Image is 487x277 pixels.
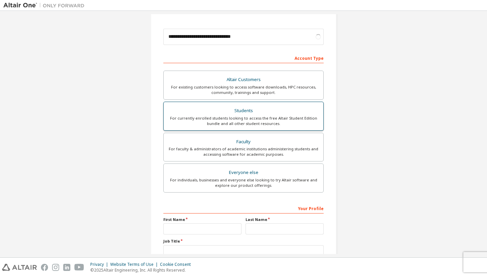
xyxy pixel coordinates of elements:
[168,106,319,116] div: Students
[3,2,88,9] img: Altair One
[168,75,319,84] div: Altair Customers
[168,116,319,126] div: For currently enrolled students looking to access the free Altair Student Edition bundle and all ...
[168,177,319,188] div: For individuals, businesses and everyone else looking to try Altair software and explore our prod...
[168,137,319,147] div: Faculty
[168,168,319,177] div: Everyone else
[168,146,319,157] div: For faculty & administrators of academic institutions administering students and accessing softwa...
[163,217,241,222] label: First Name
[163,52,324,63] div: Account Type
[163,203,324,213] div: Your Profile
[2,264,37,271] img: altair_logo.svg
[168,84,319,95] div: For existing customers looking to access software downloads, HPC resources, community, trainings ...
[41,264,48,271] img: facebook.svg
[74,264,84,271] img: youtube.svg
[110,262,160,267] div: Website Terms of Use
[63,264,70,271] img: linkedin.svg
[160,262,195,267] div: Cookie Consent
[246,217,324,222] label: Last Name
[163,238,324,244] label: Job Title
[90,262,110,267] div: Privacy
[52,264,59,271] img: instagram.svg
[90,267,195,273] p: © 2025 Altair Engineering, Inc. All Rights Reserved.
